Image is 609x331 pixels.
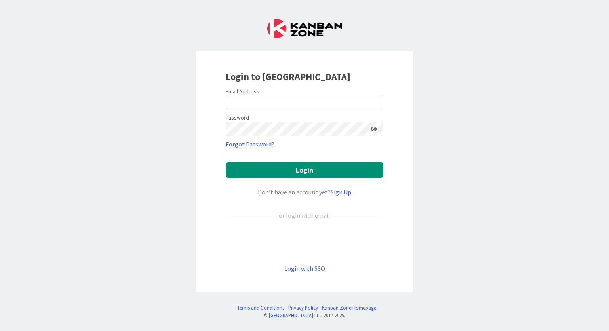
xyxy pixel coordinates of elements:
[226,114,249,122] label: Password
[226,70,350,83] b: Login to [GEOGRAPHIC_DATA]
[331,188,351,196] a: Sign Up
[284,264,325,272] a: Login with SSO
[288,304,318,312] a: Privacy Policy
[226,88,259,95] label: Email Address
[226,162,383,178] button: Login
[222,233,387,251] iframe: Sign in with Google Button
[322,304,376,312] a: Kanban Zone Homepage
[226,187,383,197] div: Don’t have an account yet?
[277,211,332,220] div: or login with email
[237,304,284,312] a: Terms and Conditions
[233,312,376,319] div: © LLC 2017- 2025 .
[267,19,342,38] img: Kanban Zone
[226,139,274,149] a: Forgot Password?
[269,312,313,318] a: [GEOGRAPHIC_DATA]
